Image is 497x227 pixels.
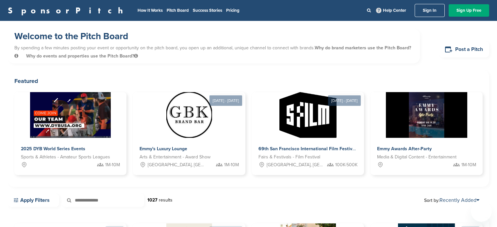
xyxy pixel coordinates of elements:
a: SponsorPitch [8,6,127,15]
span: results [159,197,173,203]
iframe: Button to launch messaging window [471,201,492,222]
p: By spending a few minutes posting your event or opportunity on the pitch board, you open up an ad... [14,42,413,62]
img: Sponsorpitch & [279,92,337,138]
span: 1M-10M [224,161,239,169]
span: Sort by: [424,198,479,203]
a: Success Stories [193,8,222,13]
h2: Featured [14,76,483,86]
a: Sponsorpitch & 2025 DYB World Series Events Sports & Athletes - Amateur Sports Leagues 1M-10M [14,92,126,175]
div: [DATE] - [DATE] [209,95,242,106]
a: Help Center [375,7,407,14]
img: Sponsorpitch & [166,92,212,138]
span: [GEOGRAPHIC_DATA], [GEOGRAPHIC_DATA] [148,161,204,169]
h1: Welcome to the Pitch Board [14,30,413,42]
a: How It Works [138,8,163,13]
span: 100K-500K [335,161,357,169]
a: Post a Pitch [439,41,489,57]
a: [DATE] - [DATE] Sponsorpitch & 69th San Francisco International Film Festival Fairs & Festivals -... [252,82,364,175]
img: Sponsorpitch & [30,92,111,138]
span: 1M-10M [105,161,120,169]
span: 2025 DYB World Series Events [21,146,85,152]
span: Why do events and properties use the Pitch Board? [26,53,138,59]
div: [DATE] - [DATE] [328,95,361,106]
img: Sponsorpitch & [386,92,467,138]
a: Sign In [415,4,445,17]
span: Sports & Athletes - Amateur Sports Leagues [21,154,110,161]
a: Recently Added [439,197,479,203]
a: Apply Filters [8,193,59,207]
span: Emmy's Luxury Lounge [140,146,187,152]
strong: 1027 [147,197,157,203]
span: 1M-10M [461,161,476,169]
a: [DATE] - [DATE] Sponsorpitch & Emmy's Luxury Lounge Arts & Entertainment - Award Show [GEOGRAPHIC... [133,82,245,175]
span: Emmy Awards After-Party [377,146,432,152]
span: Fairs & Festivals - Film Festival [258,154,320,161]
a: Sign Up Free [449,4,489,17]
a: Pricing [226,8,240,13]
span: Media & Digital Content - Entertainment [377,154,456,161]
a: Sponsorpitch & Emmy Awards After-Party Media & Digital Content - Entertainment 1M-10M [371,92,483,175]
span: 69th San Francisco International Film Festival [258,146,356,152]
span: [GEOGRAPHIC_DATA], [GEOGRAPHIC_DATA] [267,161,323,169]
a: Pitch Board [167,8,189,13]
span: Arts & Entertainment - Award Show [140,154,210,161]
